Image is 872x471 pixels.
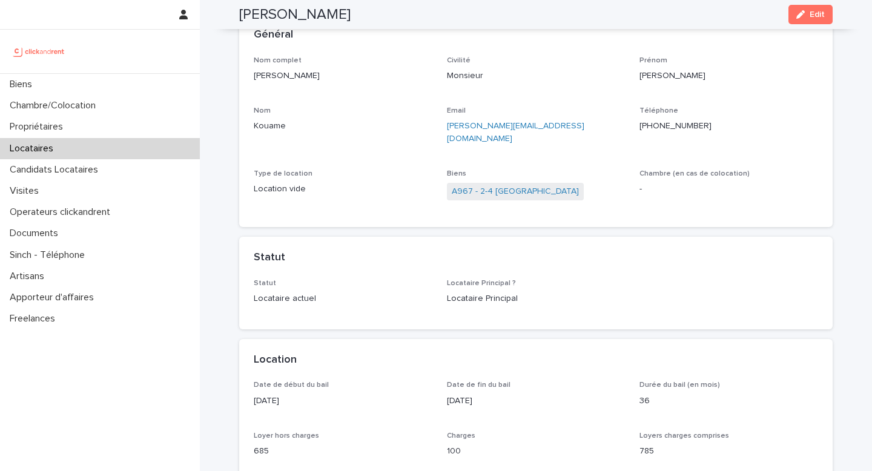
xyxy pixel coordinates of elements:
[5,79,42,90] p: Biens
[788,5,833,24] button: Edit
[639,432,729,440] span: Loyers charges comprises
[5,185,48,197] p: Visites
[254,107,271,114] span: Nom
[447,107,466,114] span: Email
[447,292,626,305] p: Locataire Principal
[639,170,750,177] span: Chambre (en cas de colocation)
[447,395,626,407] p: [DATE]
[639,381,720,389] span: Durée du bail (en mois)
[447,280,516,287] span: Locataire Principal ?
[639,395,818,407] p: 36
[254,183,432,196] p: Location vide
[639,183,818,196] p: -
[452,185,579,198] a: A967 - 2-4 [GEOGRAPHIC_DATA]
[810,10,825,19] span: Edit
[447,445,626,458] p: 100
[254,28,293,42] h2: Général
[447,122,584,143] a: [PERSON_NAME][EMAIL_ADDRESS][DOMAIN_NAME]
[447,170,466,177] span: Biens
[254,57,302,64] span: Nom complet
[10,39,68,64] img: UCB0brd3T0yccxBKYDjQ
[254,445,432,458] p: 685
[254,381,329,389] span: Date de début du bail
[254,280,276,287] span: Statut
[5,271,54,282] p: Artisans
[239,6,351,24] h2: [PERSON_NAME]
[254,251,285,265] h2: Statut
[254,120,432,133] p: Kouame
[5,164,108,176] p: Candidats Locataires
[5,292,104,303] p: Apporteur d'affaires
[639,120,818,133] p: [PHONE_NUMBER]
[447,432,475,440] span: Charges
[254,170,312,177] span: Type de location
[639,70,818,82] p: [PERSON_NAME]
[254,292,432,305] p: Locataire actuel
[639,57,667,64] span: Prénom
[5,206,120,218] p: Operateurs clickandrent
[639,107,678,114] span: Téléphone
[254,70,432,82] p: [PERSON_NAME]
[447,57,471,64] span: Civilité
[5,228,68,239] p: Documents
[639,445,818,458] p: 785
[254,354,297,367] h2: Location
[447,381,510,389] span: Date de fin du bail
[5,121,73,133] p: Propriétaires
[254,432,319,440] span: Loyer hors charges
[5,143,63,154] p: Locataires
[5,100,105,111] p: Chambre/Colocation
[254,395,432,407] p: [DATE]
[447,70,626,82] p: Monsieur
[5,313,65,324] p: Freelances
[5,249,94,261] p: Sinch - Téléphone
